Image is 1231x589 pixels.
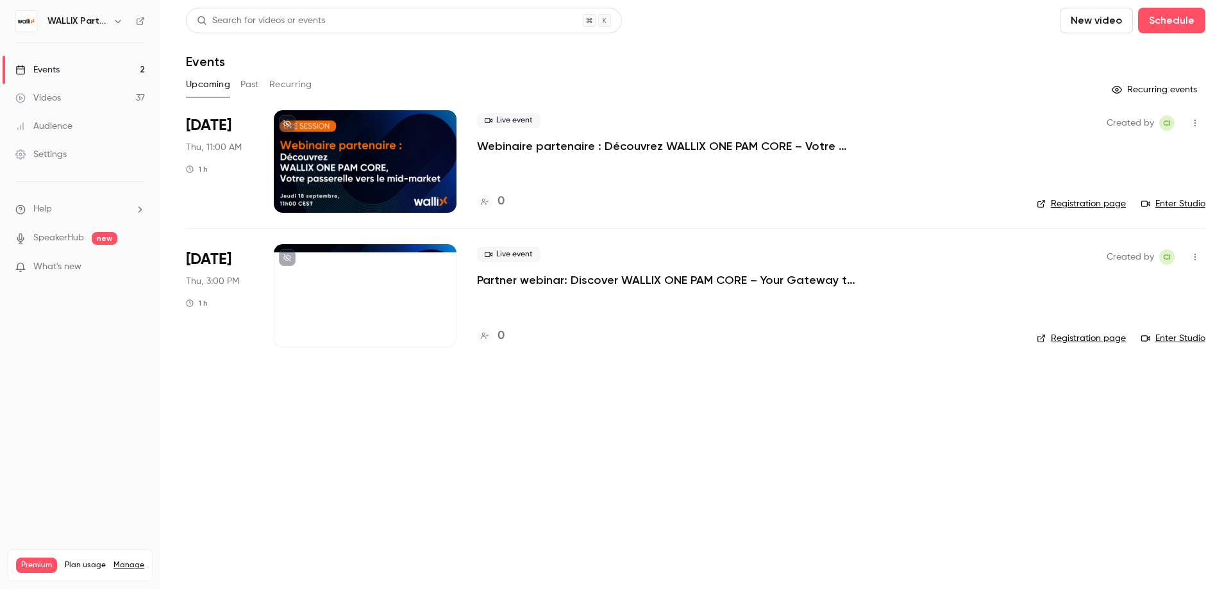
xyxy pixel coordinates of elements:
div: Sep 18 Thu, 11:00 AM (Europe/Paris) [186,110,253,213]
span: Live event [477,247,540,262]
a: 0 [477,328,505,345]
span: What's new [33,260,81,274]
span: Premium [16,558,57,573]
button: New video [1060,8,1133,33]
span: CI [1163,115,1171,131]
span: [DATE] [186,115,231,136]
span: Live event [477,113,540,128]
h1: Events [186,54,225,69]
h4: 0 [498,193,505,210]
li: help-dropdown-opener [15,203,145,216]
div: Search for videos or events [197,14,325,28]
button: Past [240,74,259,95]
h6: WALLIX Partners Channel [47,15,108,28]
iframe: Noticeable Trigger [130,261,145,273]
button: Recurring events [1106,79,1205,100]
div: Audience [15,120,72,133]
div: 1 h [186,164,208,174]
div: 1 h [186,298,208,308]
span: CI [1163,249,1171,265]
div: Settings [15,148,67,161]
img: WALLIX Partners Channel [16,11,37,31]
a: Enter Studio [1141,332,1205,345]
button: Upcoming [186,74,230,95]
span: Thu, 3:00 PM [186,275,239,288]
span: [DATE] [186,249,231,270]
button: Recurring [269,74,312,95]
a: 0 [477,193,505,210]
div: Events [15,63,60,76]
span: Plan usage [65,560,106,570]
span: Help [33,203,52,216]
a: Partner webinar: Discover WALLIX ONE PAM CORE – Your Gateway to the Mid-Market [477,272,862,288]
h4: 0 [498,328,505,345]
span: CELINE IDIER [1159,249,1175,265]
span: Created by [1107,249,1154,265]
a: Webinaire partenaire : Découvrez WALLIX ONE PAM CORE – Votre passerelle vers le mid-market [477,138,862,154]
span: CELINE IDIER [1159,115,1175,131]
span: new [92,232,117,245]
a: Registration page [1037,197,1126,210]
span: Thu, 11:00 AM [186,141,242,154]
a: Enter Studio [1141,197,1205,210]
a: Manage [113,560,144,570]
button: Schedule [1138,8,1205,33]
span: Created by [1107,115,1154,131]
a: Registration page [1037,332,1126,345]
div: Sep 18 Thu, 3:00 PM (Europe/Paris) [186,244,253,347]
div: Videos [15,92,61,104]
a: SpeakerHub [33,231,84,245]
